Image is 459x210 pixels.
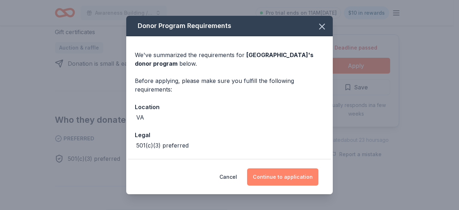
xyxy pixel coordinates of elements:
button: Continue to application [247,168,318,186]
div: Deadline [135,158,324,168]
div: We've summarized the requirements for below. [135,51,324,68]
div: 501(c)(3) preferred [136,141,189,150]
div: Location [135,102,324,112]
div: VA [136,113,144,122]
div: Donor Program Requirements [126,16,333,36]
div: Legal [135,130,324,140]
button: Cancel [219,168,237,186]
div: Before applying, please make sure you fulfill the following requirements: [135,76,324,94]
